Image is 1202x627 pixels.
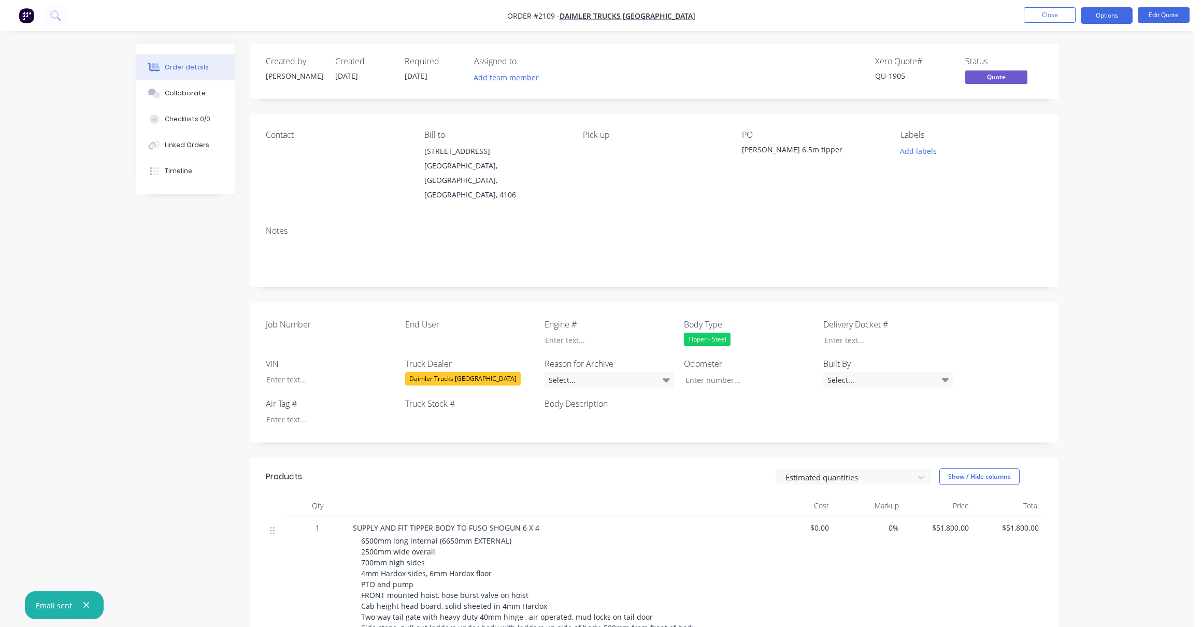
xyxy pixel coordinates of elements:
button: Add team member [468,70,544,84]
div: Select... [823,372,953,388]
div: Order details [165,63,209,72]
label: Body Description [545,397,674,410]
span: $51,800.00 [907,522,969,533]
label: VIN [266,358,395,370]
button: Linked Orders [136,132,235,158]
span: $51,800.00 [977,522,1039,533]
label: Delivery Docket # [823,318,953,331]
div: Status [965,56,1043,66]
div: Timeline [165,166,192,176]
div: [GEOGRAPHIC_DATA], [GEOGRAPHIC_DATA], [GEOGRAPHIC_DATA], 4106 [424,159,566,202]
button: Checklists 0/0 [136,106,235,132]
div: Notes [266,226,1043,236]
div: QU-1905 [875,70,953,81]
span: Order #2109 - [507,11,560,21]
div: Created [335,56,392,66]
div: [PERSON_NAME] [266,70,323,81]
div: Required [405,56,462,66]
button: Edit Quote [1138,7,1190,23]
button: Add team member [474,70,545,84]
a: Daimler Trucks [GEOGRAPHIC_DATA] [560,11,695,21]
span: Quote [965,70,1027,83]
div: Total [973,495,1043,516]
label: Truck Stock # [405,397,535,410]
div: Labels [900,130,1042,140]
div: Pick up [583,130,725,140]
label: Odometer [684,358,813,370]
label: Job Number [266,318,395,331]
label: End User [405,318,535,331]
div: Linked Orders [165,140,209,150]
div: Daimler Trucks [GEOGRAPHIC_DATA] [405,372,521,386]
div: Select... [545,372,674,388]
div: [STREET_ADDRESS] [424,144,566,159]
button: Timeline [136,158,235,184]
div: Collaborate [165,89,206,98]
button: Collaborate [136,80,235,106]
div: Checklists 0/0 [165,115,210,124]
iframe: Intercom live chat [1167,592,1192,617]
div: Email sent [36,600,72,611]
span: [DATE] [405,71,427,81]
div: Tipper - Steel [684,333,731,346]
label: Built By [823,358,953,370]
span: SUPPLY AND FIT TIPPER BODY TO FUSO SHOGUN 6 X 4 [353,523,539,533]
label: Body Type [684,318,813,331]
button: Add labels [895,144,942,158]
div: Assigned to [474,56,578,66]
button: Show / Hide columns [939,468,1020,485]
div: Bill to [424,130,566,140]
img: Factory [19,8,34,23]
div: Qty [287,495,349,516]
label: Reason for Archive [545,358,674,370]
input: Enter number... [677,372,813,388]
div: Price [903,495,973,516]
div: Created by [266,56,323,66]
div: [STREET_ADDRESS][GEOGRAPHIC_DATA], [GEOGRAPHIC_DATA], [GEOGRAPHIC_DATA], 4106 [424,144,566,202]
div: Cost [763,495,833,516]
div: Markup [833,495,903,516]
span: [DATE] [335,71,358,81]
div: Products [266,471,302,483]
div: Contact [266,130,408,140]
button: Order details [136,54,235,80]
button: Close [1024,7,1076,23]
button: Options [1081,7,1133,24]
label: Engine # [545,318,674,331]
div: [PERSON_NAME] 6.5m tipper [742,144,871,159]
span: 1 [316,522,320,533]
span: $0.00 [767,522,829,533]
label: Air Tag # [266,397,395,410]
span: 0% [837,522,899,533]
div: Xero Quote # [875,56,953,66]
div: PO [742,130,884,140]
label: Truck Dealer [405,358,535,370]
